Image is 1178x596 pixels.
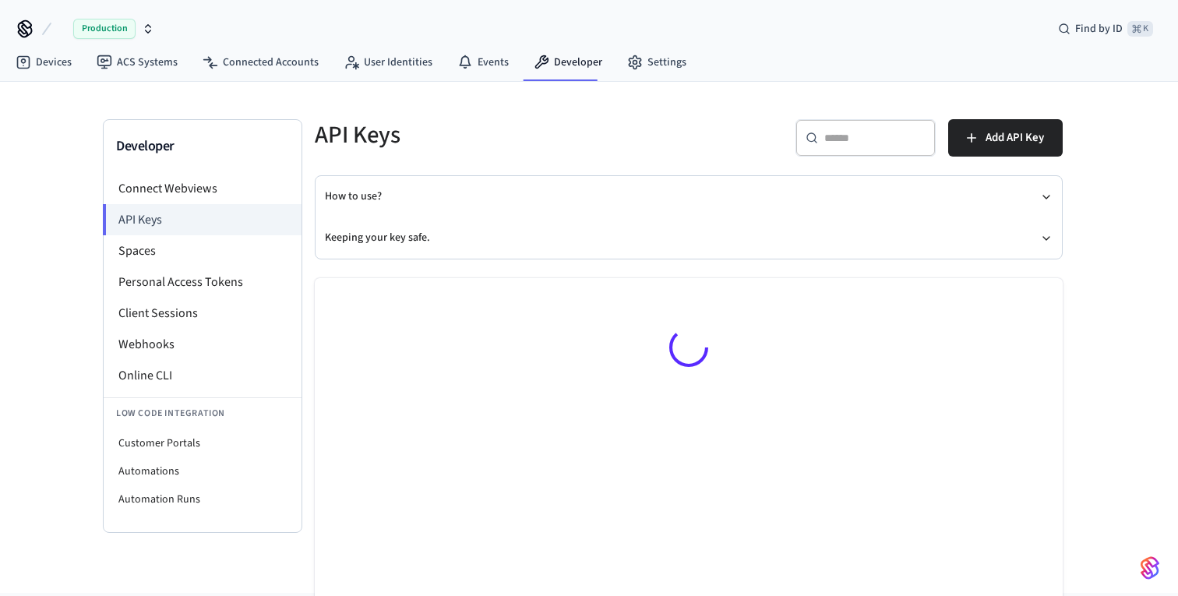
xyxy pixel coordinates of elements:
[615,48,699,76] a: Settings
[325,217,1053,259] button: Keeping your key safe.
[3,48,84,76] a: Devices
[948,119,1063,157] button: Add API Key
[103,204,302,235] li: API Keys
[104,457,302,485] li: Automations
[116,136,289,157] h3: Developer
[104,360,302,391] li: Online CLI
[521,48,615,76] a: Developer
[104,397,302,429] li: Low Code Integration
[104,173,302,204] li: Connect Webviews
[1141,555,1159,580] img: SeamLogoGradient.69752ec5.svg
[190,48,331,76] a: Connected Accounts
[104,298,302,329] li: Client Sessions
[986,128,1044,148] span: Add API Key
[104,235,302,266] li: Spaces
[1075,21,1123,37] span: Find by ID
[1046,15,1166,43] div: Find by ID⌘ K
[104,485,302,513] li: Automation Runs
[104,329,302,360] li: Webhooks
[84,48,190,76] a: ACS Systems
[1127,21,1153,37] span: ⌘ K
[331,48,445,76] a: User Identities
[104,266,302,298] li: Personal Access Tokens
[445,48,521,76] a: Events
[104,429,302,457] li: Customer Portals
[73,19,136,39] span: Production
[315,119,679,151] h5: API Keys
[325,176,1053,217] button: How to use?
